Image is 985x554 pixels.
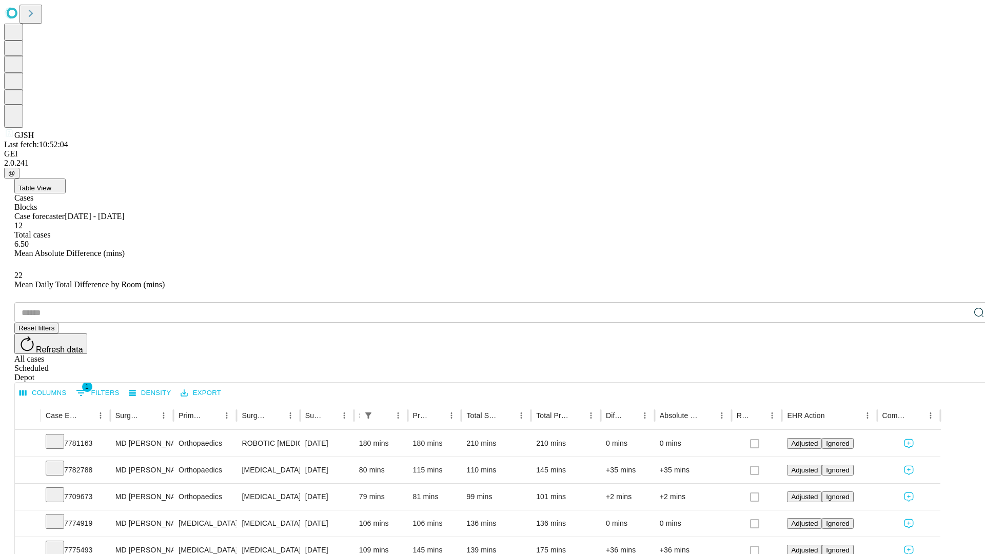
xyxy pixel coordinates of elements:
[20,462,35,480] button: Expand
[623,408,638,423] button: Sort
[826,440,849,447] span: Ignored
[536,510,596,537] div: 136 mins
[822,438,853,449] button: Ignored
[20,515,35,533] button: Expand
[242,457,294,483] div: [MEDICAL_DATA] [MEDICAL_DATA]
[14,212,65,221] span: Case forecaster
[466,484,526,510] div: 99 mins
[882,411,908,420] div: Comments
[359,510,403,537] div: 106 mins
[14,221,23,230] span: 12
[660,510,726,537] div: 0 mins
[413,430,457,457] div: 180 mins
[179,411,204,420] div: Primary Service
[413,510,457,537] div: 106 mins
[36,345,83,354] span: Refresh data
[46,411,78,420] div: Case Epic Id
[242,484,294,510] div: [MEDICAL_DATA] WITH [MEDICAL_DATA] REPAIR
[305,457,349,483] div: [DATE]
[14,131,34,140] span: GJSH
[359,484,403,510] div: 79 mins
[359,411,360,420] div: Scheduled In Room Duration
[466,457,526,483] div: 110 mins
[79,408,93,423] button: Sort
[822,465,853,476] button: Ignored
[444,408,459,423] button: Menu
[514,408,528,423] button: Menu
[536,457,596,483] div: 145 mins
[715,408,729,423] button: Menu
[14,323,58,333] button: Reset filters
[638,408,652,423] button: Menu
[305,484,349,510] div: [DATE]
[791,546,818,554] span: Adjusted
[737,411,750,420] div: Resolved in EHR
[4,149,981,159] div: GEI
[536,484,596,510] div: 101 mins
[46,457,105,483] div: 7782788
[791,466,818,474] span: Adjusted
[700,408,715,423] button: Sort
[765,408,779,423] button: Menu
[377,408,391,423] button: Sort
[14,179,66,193] button: Table View
[569,408,584,423] button: Sort
[178,385,224,401] button: Export
[606,457,649,483] div: +35 mins
[584,408,598,423] button: Menu
[606,484,649,510] div: +2 mins
[115,484,168,510] div: MD [PERSON_NAME] [PERSON_NAME] Md
[361,408,376,423] button: Show filters
[20,435,35,453] button: Expand
[536,411,568,420] div: Total Predicted Duration
[305,411,322,420] div: Surgery Date
[4,159,981,168] div: 2.0.241
[923,408,938,423] button: Menu
[205,408,220,423] button: Sort
[242,430,294,457] div: ROBOTIC [MEDICAL_DATA] KNEE TOTAL
[391,408,405,423] button: Menu
[860,408,875,423] button: Menu
[8,169,15,177] span: @
[536,430,596,457] div: 210 mins
[4,168,19,179] button: @
[115,430,168,457] div: MD [PERSON_NAME] [PERSON_NAME] Md
[660,484,726,510] div: +2 mins
[466,430,526,457] div: 210 mins
[413,411,429,420] div: Predicted In Room Duration
[14,240,29,248] span: 6.50
[115,510,168,537] div: MD [PERSON_NAME] E Md
[220,408,234,423] button: Menu
[20,488,35,506] button: Expand
[323,408,337,423] button: Sort
[413,484,457,510] div: 81 mins
[179,484,231,510] div: Orthopaedics
[82,382,92,392] span: 1
[179,457,231,483] div: Orthopaedics
[466,510,526,537] div: 136 mins
[269,408,283,423] button: Sort
[826,546,849,554] span: Ignored
[115,457,168,483] div: MD [PERSON_NAME] [PERSON_NAME] Md
[606,510,649,537] div: 0 mins
[660,411,699,420] div: Absolute Difference
[14,280,165,289] span: Mean Daily Total Difference by Room (mins)
[93,408,108,423] button: Menu
[787,411,824,420] div: EHR Action
[413,457,457,483] div: 115 mins
[359,457,403,483] div: 80 mins
[359,430,403,457] div: 180 mins
[751,408,765,423] button: Sort
[361,408,376,423] div: 1 active filter
[18,324,54,332] span: Reset filters
[826,466,849,474] span: Ignored
[660,430,726,457] div: 0 mins
[179,510,231,537] div: [MEDICAL_DATA]
[822,491,853,502] button: Ignored
[826,520,849,527] span: Ignored
[46,510,105,537] div: 7774919
[142,408,156,423] button: Sort
[126,385,174,401] button: Density
[4,140,68,149] span: Last fetch: 10:52:04
[18,184,51,192] span: Table View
